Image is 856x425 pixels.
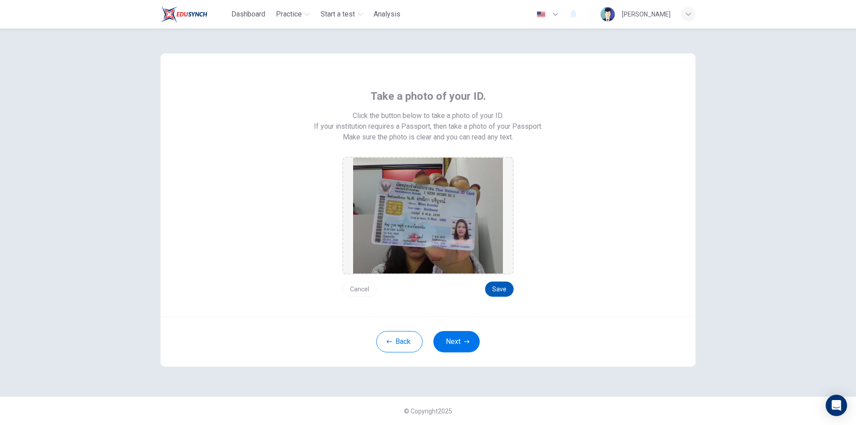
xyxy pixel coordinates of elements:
[276,9,302,20] span: Practice
[160,5,228,23] a: Train Test logo
[160,5,207,23] img: Train Test logo
[317,6,366,22] button: Start a test
[370,89,486,103] span: Take a photo of your ID.
[376,331,423,352] button: Back
[404,408,452,415] span: © Copyright 2025
[353,158,503,274] img: preview screemshot
[485,282,514,297] button: Save
[342,282,377,297] button: Cancel
[343,132,513,143] span: Make sure the photo is clear and you can read any text.
[314,110,543,132] span: Click the button below to take a photo of your ID. If your institution requires a Passport, then ...
[228,6,269,22] button: Dashboard
[231,9,265,20] span: Dashboard
[272,6,313,22] button: Practice
[433,331,480,352] button: Next
[370,6,404,22] button: Analysis
[601,7,615,21] img: Profile picture
[374,9,400,20] span: Analysis
[535,11,547,18] img: en
[321,9,355,20] span: Start a test
[826,395,847,416] div: Open Intercom Messenger
[622,9,671,20] div: [PERSON_NAME]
